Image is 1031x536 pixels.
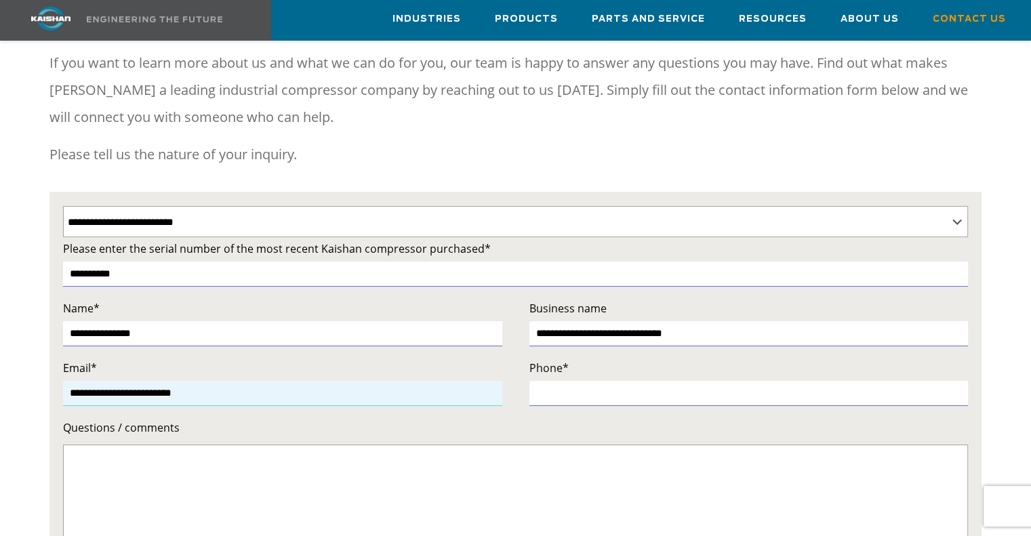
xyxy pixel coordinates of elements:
[63,358,502,377] label: Email*
[739,12,807,27] span: Resources
[592,12,705,27] span: Parts and Service
[933,1,1006,37] a: Contact Us
[529,299,969,318] label: Business name
[49,141,982,168] p: Please tell us the nature of your inquiry.
[392,1,461,37] a: Industries
[495,12,558,27] span: Products
[63,239,968,258] label: Please enter the serial number of the most recent Kaishan compressor purchased*
[495,1,558,37] a: Products
[63,299,502,318] label: Name*
[49,49,982,131] p: If you want to learn more about us and what we can do for you, our team is happy to answer any qu...
[841,12,899,27] span: About Us
[841,1,899,37] a: About Us
[933,12,1006,27] span: Contact Us
[592,1,705,37] a: Parts and Service
[529,358,969,377] label: Phone*
[87,16,222,22] img: Engineering the future
[739,1,807,37] a: Resources
[392,12,461,27] span: Industries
